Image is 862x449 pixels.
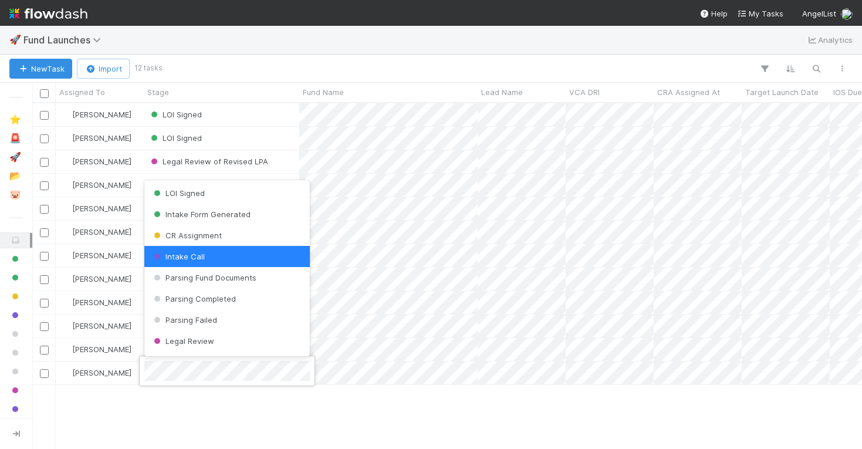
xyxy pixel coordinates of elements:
[151,188,205,198] span: LOI Signed
[151,210,251,219] span: Intake Form Generated
[151,231,222,240] span: CR Assignment
[151,294,236,303] span: Parsing Completed
[151,273,256,282] span: Parsing Fund Documents
[151,336,214,346] span: Legal Review
[151,252,205,261] span: Intake Call
[151,315,217,325] span: Parsing Failed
